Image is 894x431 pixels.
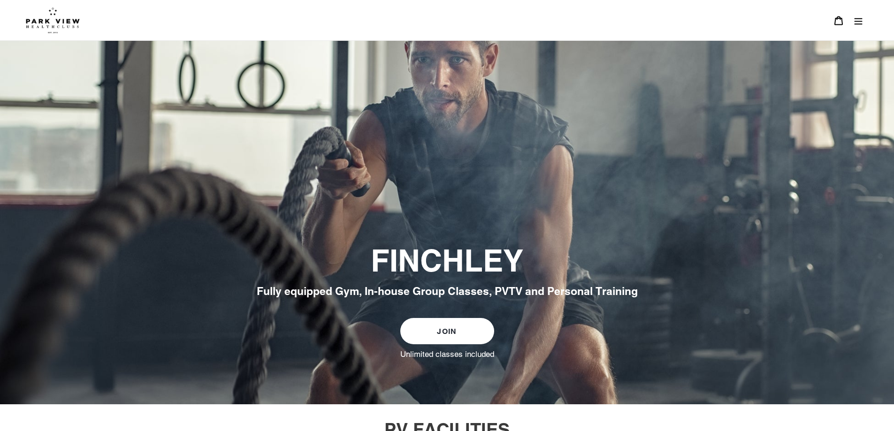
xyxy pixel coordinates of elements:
[257,285,638,297] span: Fully equipped Gym, In-house Group Classes, PVTV and Personal Training
[191,243,703,280] h2: FINCHLEY
[848,10,868,30] button: Menu
[400,318,494,344] a: JOIN
[26,7,80,33] img: Park view health clubs is a gym near you.
[400,349,494,359] label: Unlimited classes included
